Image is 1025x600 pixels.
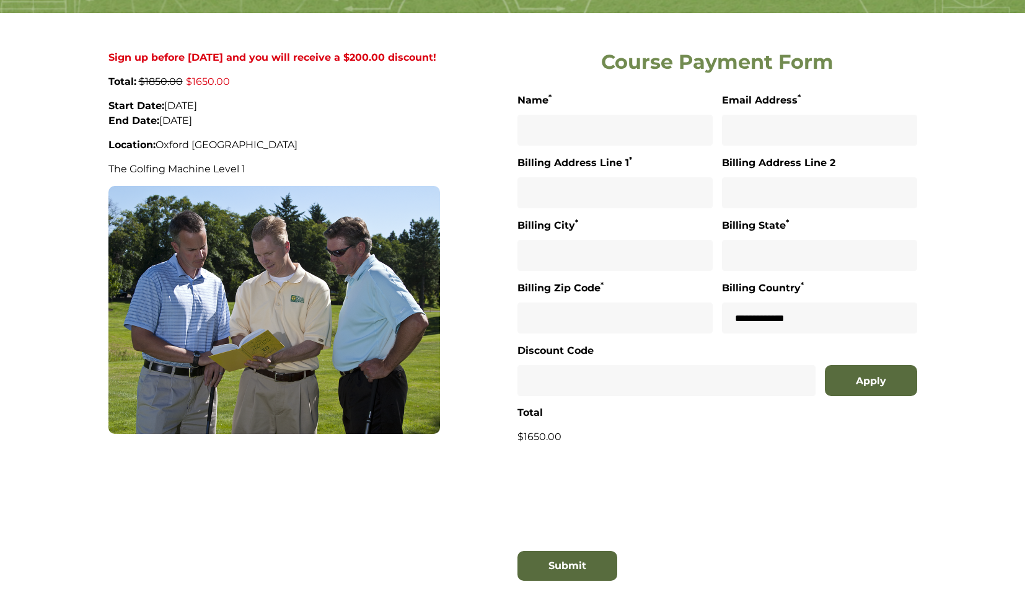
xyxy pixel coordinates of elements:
[722,92,801,108] label: Email Address
[108,138,440,152] p: Oxford [GEOGRAPHIC_DATA]
[139,76,183,87] span: $1850.00
[517,463,917,474] iframe: Secure card payment input frame
[517,430,917,444] p: $1650.00
[517,407,543,418] strong: Total
[108,76,136,87] strong: Total:
[108,115,159,126] strong: End Date:
[517,280,604,296] label: Billing Zip Code
[108,139,156,151] strong: Location:
[186,76,230,87] span: $1650.00
[108,99,440,128] p: [DATE] [DATE]
[517,551,617,581] button: Submit
[517,343,594,359] label: Discount Code
[108,162,440,177] p: The Golfing Machine Level 1
[722,218,789,234] label: Billing State
[722,280,804,296] label: Billing Country
[825,365,917,396] button: Apply
[517,50,917,74] h2: Course Payment Form
[517,218,578,234] label: Billing City
[108,51,436,63] strong: Sign up before [DATE] and you will receive a $200.00 discount!
[517,155,632,171] label: Billing Address Line 1
[108,100,164,112] strong: Start Date:
[517,92,552,108] label: Name
[722,155,835,171] label: Billing Address Line 2
[517,492,705,539] iframe: Widget containing checkbox for hCaptcha security challenge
